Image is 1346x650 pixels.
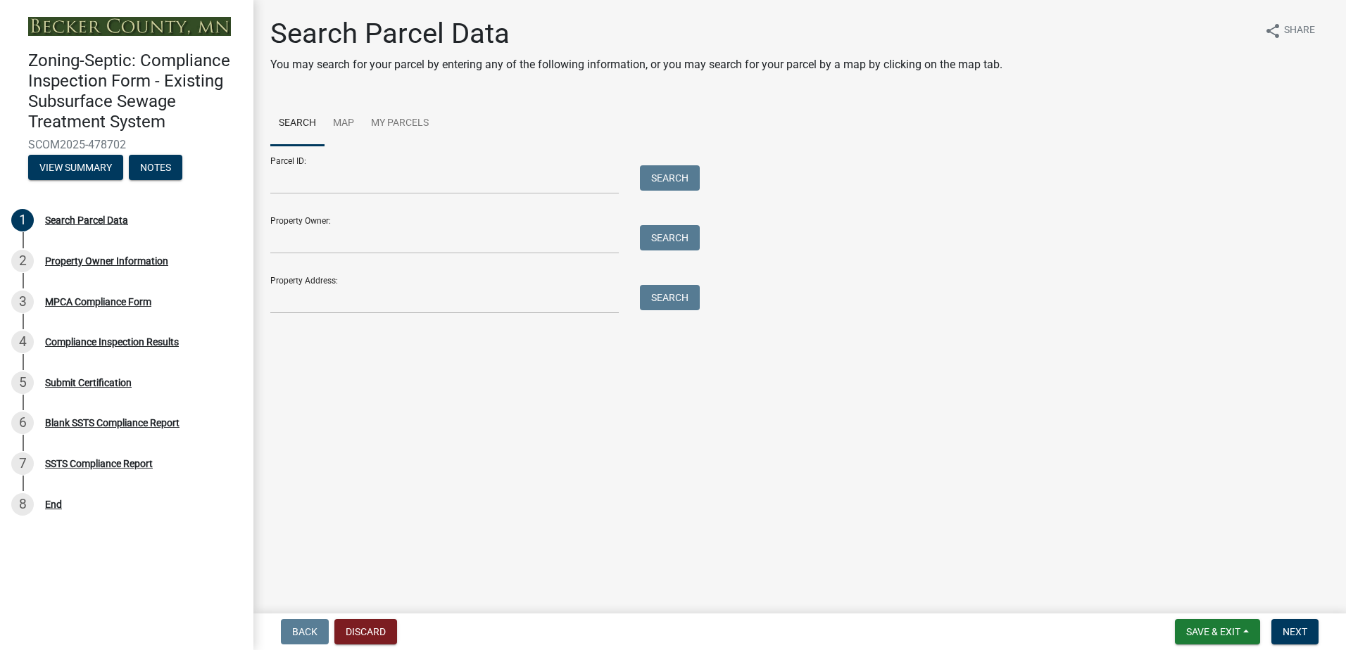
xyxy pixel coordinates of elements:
div: 4 [11,331,34,353]
button: Search [640,285,700,310]
div: End [45,499,62,509]
span: SCOM2025-478702 [28,138,225,151]
img: Becker County, Minnesota [28,17,231,36]
div: Property Owner Information [45,256,168,266]
button: Back [281,619,329,644]
wm-modal-confirm: Summary [28,162,123,174]
i: share [1264,23,1281,39]
div: Submit Certification [45,378,132,388]
p: You may search for your parcel by entering any of the following information, or you may search fo... [270,56,1002,73]
div: Compliance Inspection Results [45,337,179,347]
span: Next [1283,626,1307,637]
h1: Search Parcel Data [270,17,1002,51]
span: Save & Exit [1186,626,1240,637]
button: Next [1271,619,1319,644]
button: Save & Exit [1175,619,1260,644]
div: 6 [11,412,34,434]
div: 8 [11,493,34,516]
div: MPCA Compliance Form [45,297,151,307]
span: Back [292,626,317,637]
a: Search [270,101,325,146]
button: Discard [334,619,397,644]
a: My Parcels [363,101,437,146]
div: Search Parcel Data [45,215,128,225]
button: View Summary [28,155,123,180]
div: 7 [11,452,34,475]
wm-modal-confirm: Notes [129,162,182,174]
button: Search [640,165,700,191]
a: Map [325,101,363,146]
div: 5 [11,371,34,394]
div: Blank SSTS Compliance Report [45,418,180,428]
span: Share [1284,23,1315,39]
div: 3 [11,291,34,313]
button: Notes [129,155,182,180]
div: SSTS Compliance Report [45,459,153,469]
button: shareShare [1253,17,1326,44]
div: 2 [11,250,34,272]
button: Search [640,225,700,250]
h4: Zoning-Septic: Compliance Inspection Form - Existing Subsurface Sewage Treatment System [28,51,242,132]
div: 1 [11,209,34,231]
